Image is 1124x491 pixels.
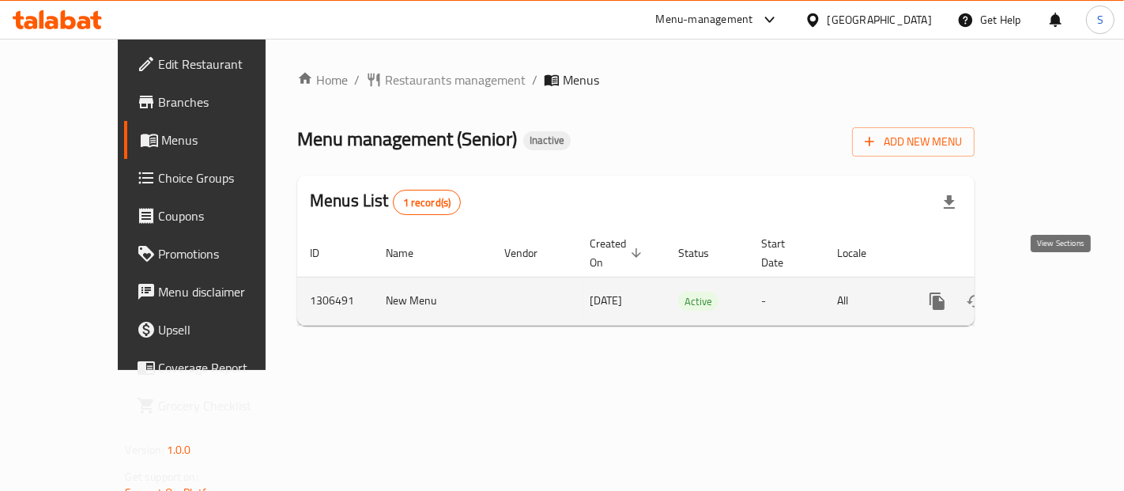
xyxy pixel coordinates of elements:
[159,396,292,415] span: Grocery Checklist
[126,440,164,460] span: Version:
[297,277,373,325] td: 1306491
[126,466,198,487] span: Get support on:
[124,121,305,159] a: Menus
[523,134,571,147] span: Inactive
[504,244,558,262] span: Vendor
[590,290,622,311] span: [DATE]
[918,282,956,320] button: more
[865,132,962,152] span: Add New Menu
[373,277,492,325] td: New Menu
[824,277,906,325] td: All
[906,229,1083,278] th: Actions
[828,11,932,28] div: [GEOGRAPHIC_DATA]
[159,168,292,187] span: Choice Groups
[159,244,292,263] span: Promotions
[124,235,305,273] a: Promotions
[159,282,292,301] span: Menu disclaimer
[297,70,975,89] nav: breadcrumb
[749,277,824,325] td: -
[678,293,719,311] span: Active
[386,244,434,262] span: Name
[297,70,348,89] a: Home
[124,83,305,121] a: Branches
[124,159,305,197] a: Choice Groups
[523,131,571,150] div: Inactive
[354,70,360,89] li: /
[394,195,461,210] span: 1 record(s)
[852,127,975,157] button: Add New Menu
[297,229,1083,326] table: enhanced table
[956,282,994,320] button: Change Status
[162,130,292,149] span: Menus
[310,189,461,215] h2: Menus List
[532,70,537,89] li: /
[837,244,887,262] span: Locale
[124,387,305,425] a: Grocery Checklist
[124,349,305,387] a: Coverage Report
[167,440,191,460] span: 1.0.0
[761,234,805,272] span: Start Date
[124,311,305,349] a: Upsell
[678,292,719,311] div: Active
[159,206,292,225] span: Coupons
[1097,11,1103,28] span: S
[124,45,305,83] a: Edit Restaurant
[385,70,526,89] span: Restaurants management
[159,93,292,111] span: Branches
[124,273,305,311] a: Menu disclaimer
[656,10,753,29] div: Menu-management
[563,70,599,89] span: Menus
[124,197,305,235] a: Coupons
[310,244,340,262] span: ID
[159,358,292,377] span: Coverage Report
[590,234,647,272] span: Created On
[393,190,462,215] div: Total records count
[678,244,730,262] span: Status
[159,320,292,339] span: Upsell
[159,55,292,74] span: Edit Restaurant
[297,121,517,157] span: Menu management ( Senior )
[366,70,526,89] a: Restaurants management
[930,183,968,221] div: Export file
